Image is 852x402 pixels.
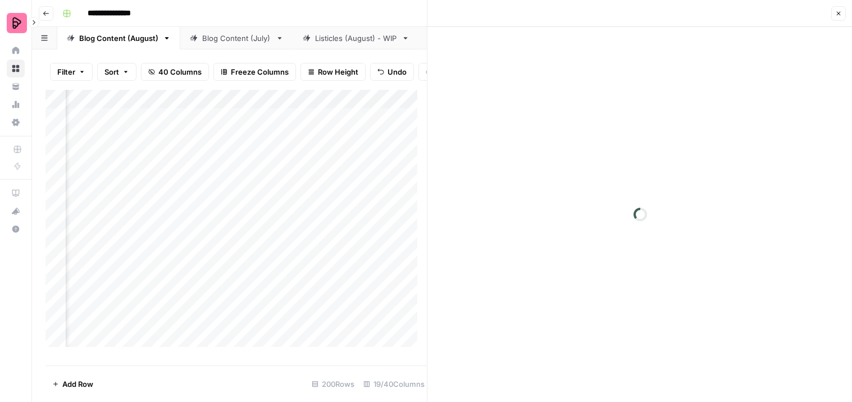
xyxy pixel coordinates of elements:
[57,27,180,49] a: Blog Content (August)
[57,66,75,77] span: Filter
[370,63,414,81] button: Undo
[231,66,289,77] span: Freeze Columns
[7,220,25,238] button: Help + Support
[7,95,25,113] a: Usage
[7,13,27,33] img: Preply Logo
[7,9,25,37] button: Workspace: Preply
[315,33,397,44] div: Listicles (August) - WIP
[293,27,419,49] a: Listicles (August) - WIP
[7,113,25,131] a: Settings
[141,63,209,81] button: 40 Columns
[300,63,366,81] button: Row Height
[419,27,532,49] a: Blog Content (May)
[7,203,24,220] div: What's new?
[158,66,202,77] span: 40 Columns
[79,33,158,44] div: Blog Content (August)
[97,63,136,81] button: Sort
[7,42,25,60] a: Home
[62,378,93,390] span: Add Row
[388,66,407,77] span: Undo
[7,77,25,95] a: Your Data
[318,66,358,77] span: Row Height
[202,33,271,44] div: Blog Content (July)
[7,184,25,202] a: AirOps Academy
[50,63,93,81] button: Filter
[213,63,296,81] button: Freeze Columns
[307,375,359,393] div: 200 Rows
[45,375,100,393] button: Add Row
[359,375,429,393] div: 19/40 Columns
[104,66,119,77] span: Sort
[7,60,25,77] a: Browse
[7,202,25,220] button: What's new?
[180,27,293,49] a: Blog Content (July)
